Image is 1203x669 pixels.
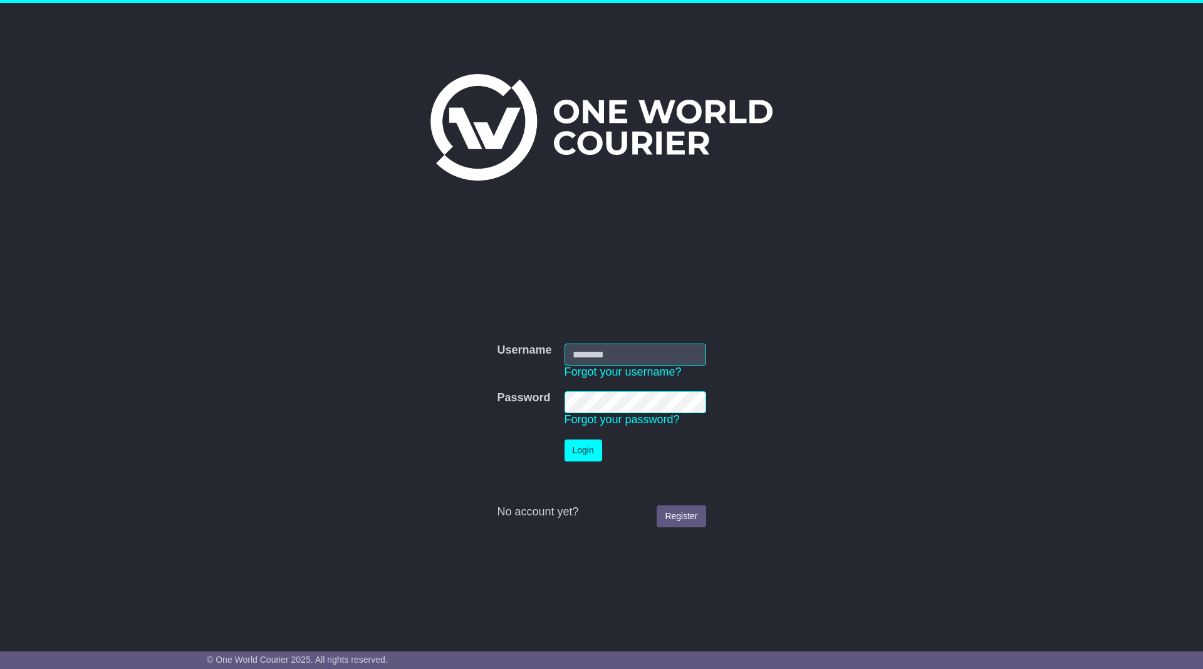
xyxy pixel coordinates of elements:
img: One World [430,74,773,181]
a: Register [657,505,706,527]
label: Username [497,344,551,357]
span: © One World Courier 2025. All rights reserved. [207,655,388,665]
button: Login [565,440,602,461]
label: Password [497,391,550,405]
a: Forgot your password? [565,413,680,426]
div: No account yet? [497,505,706,519]
a: Forgot your username? [565,366,682,378]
